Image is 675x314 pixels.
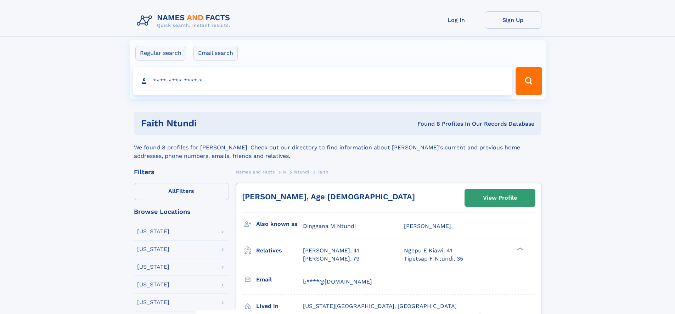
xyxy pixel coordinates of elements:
[137,264,169,270] div: [US_STATE]
[404,223,451,229] span: [PERSON_NAME]
[516,67,542,95] button: Search Button
[307,120,534,128] div: Found 8 Profiles In Our Records Database
[303,223,356,229] span: Dinggana M Ntundi
[256,300,303,312] h3: Lived in
[134,11,236,30] img: Logo Names and Facts
[168,188,176,194] span: All
[256,274,303,286] h3: Email
[135,46,186,61] label: Regular search
[404,247,452,255] a: Ngepu E Kiawi, 41
[193,46,238,61] label: Email search
[134,169,229,175] div: Filters
[137,246,169,252] div: [US_STATE]
[137,299,169,305] div: [US_STATE]
[485,11,541,29] a: Sign Up
[515,247,524,251] div: ❯
[283,170,286,175] span: N
[404,255,463,263] a: Tipetsap F Ntundi, 35
[134,135,541,160] div: We found 8 profiles for [PERSON_NAME]. Check out our directory to find information about [PERSON_...
[317,170,328,175] span: Faith
[137,229,169,234] div: [US_STATE]
[465,189,535,206] a: View Profile
[137,282,169,287] div: [US_STATE]
[283,167,286,176] a: N
[133,67,513,95] input: search input
[303,255,360,263] a: [PERSON_NAME], 79
[134,209,229,215] div: Browse Locations
[256,218,303,230] h3: Also known as
[256,245,303,257] h3: Relatives
[242,192,415,201] a: [PERSON_NAME], Age [DEMOGRAPHIC_DATA]
[236,167,275,176] a: Names and Facts
[303,247,359,255] a: [PERSON_NAME], 41
[294,170,309,175] span: Ntundi
[428,11,485,29] a: Log In
[303,303,457,309] span: [US_STATE][GEOGRAPHIC_DATA], [GEOGRAPHIC_DATA]
[294,167,309,176] a: Ntundi
[141,119,307,128] h1: faith ntundi
[134,183,229,200] label: Filters
[483,190,517,206] div: View Profile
